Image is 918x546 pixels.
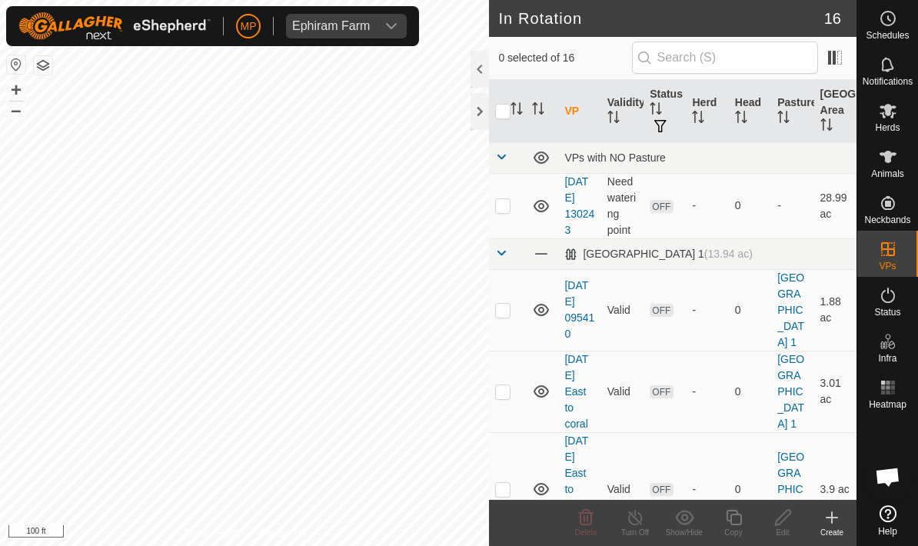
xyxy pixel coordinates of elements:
td: 3.01 ac [814,351,856,432]
span: 0 selected of 16 [498,50,631,66]
th: VP [558,80,600,143]
p-sorticon: Activate to sort [511,105,523,117]
a: [DATE] 095410 [564,279,594,340]
span: 16 [824,7,841,30]
a: Privacy Policy [184,526,241,540]
a: [DATE] East to coral [564,353,588,430]
td: Valid [601,351,644,432]
a: [GEOGRAPHIC_DATA] 1 [777,271,804,348]
span: MP [241,18,257,35]
td: 1.88 ac [814,269,856,351]
div: dropdown trigger [376,14,407,38]
th: Pasture [771,80,813,143]
a: [DATE] East to coral-VP001 [564,434,591,544]
h2: In Rotation [498,9,823,28]
span: Herds [875,123,900,132]
span: VPs [879,261,896,271]
td: 0 [729,351,771,432]
button: – [7,101,25,119]
td: 0 [729,432,771,546]
span: Notifications [863,77,913,86]
a: Help [857,499,918,542]
div: Edit [758,527,807,538]
div: - [692,481,722,498]
p-sorticon: Activate to sort [607,113,620,125]
div: - [692,198,722,214]
p-sorticon: Activate to sort [820,121,833,133]
p-sorticon: Activate to sort [532,105,544,117]
a: Contact Us [260,526,305,540]
td: Valid [601,432,644,546]
th: Validity [601,80,644,143]
td: 28.99 ac [814,173,856,238]
button: + [7,81,25,99]
p-sorticon: Activate to sort [650,105,662,117]
th: Herd [686,80,728,143]
span: (13.94 ac) [704,248,753,260]
div: Turn Off [610,527,660,538]
div: Open chat [865,454,911,500]
span: OFF [650,483,673,496]
th: Status [644,80,686,143]
div: Show/Hide [660,527,709,538]
span: Animals [871,169,904,178]
td: 0 [729,173,771,238]
span: Schedules [866,31,909,40]
a: [GEOGRAPHIC_DATA] 1 [777,451,804,528]
div: - [692,302,722,318]
span: Delete [575,528,597,537]
div: Copy [709,527,758,538]
button: Map Layers [34,56,52,75]
span: Ephiram Farm [286,14,376,38]
p-sorticon: Activate to sort [692,113,704,125]
p-sorticon: Activate to sort [735,113,747,125]
img: Gallagher Logo [18,12,211,40]
p-sorticon: Activate to sort [777,113,790,125]
td: Valid [601,269,644,351]
input: Search (S) [632,42,818,74]
th: Head [729,80,771,143]
td: - [771,173,813,238]
td: Need watering point [601,173,644,238]
span: OFF [650,385,673,398]
th: [GEOGRAPHIC_DATA] Area [814,80,856,143]
div: Ephiram Farm [292,20,370,32]
span: OFF [650,200,673,213]
div: - [692,384,722,400]
span: Infra [878,354,896,363]
button: Reset Map [7,55,25,74]
td: 0 [729,269,771,351]
div: [GEOGRAPHIC_DATA] 1 [564,248,752,261]
span: Neckbands [864,215,910,225]
span: OFF [650,304,673,317]
td: 3.9 ac [814,432,856,546]
a: [DATE] 130243 [564,175,594,236]
div: VPs with NO Pasture [564,151,850,164]
div: Create [807,527,856,538]
span: Help [878,527,897,536]
span: Status [874,308,900,317]
span: Heatmap [869,400,906,409]
a: [GEOGRAPHIC_DATA] 1 [777,353,804,430]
